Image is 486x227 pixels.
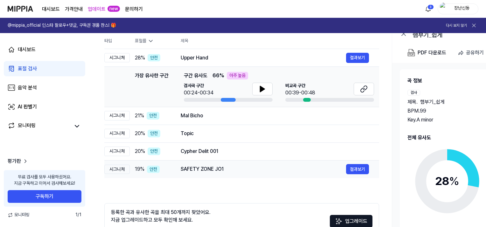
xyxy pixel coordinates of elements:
[135,72,169,102] div: 가장 유사한 구간
[346,53,369,63] button: 결과보기
[8,122,70,131] a: 모니터링
[346,164,369,174] button: 결과보기
[227,72,248,79] div: 아주 높음
[423,4,433,14] button: 알림3
[407,90,420,96] div: 검사
[438,3,478,14] button: profile장난신동
[446,23,467,28] button: 다시 보지 않기
[4,61,85,76] a: 표절 검사
[181,165,346,173] div: SAFETY ZONE JO1
[181,130,369,137] div: Topic
[18,84,37,92] div: 음악 분석
[111,209,211,224] div: 등록한 곡과 유사한 곡을 최대 50개까지 찾았어요. 지금 업그레이드하고 모두 확인해 보세요.
[104,129,130,138] div: 시그니처
[181,112,369,120] div: Mal Bicho
[449,5,474,12] div: 장난신동
[449,174,459,188] span: %
[14,174,75,186] div: 무료 검사를 모두 사용하셨어요. 지금 구독하고 이어서 검사해보세요!
[148,54,160,62] div: 안전
[8,212,30,218] span: 모니터링
[418,49,446,57] div: PDF 다운로드
[18,122,36,131] div: 모니터링
[18,65,37,72] div: 표절 검사
[135,165,144,173] span: 19 %
[330,220,372,226] a: Sparkles업그레이드
[181,33,379,49] th: 제목
[108,6,120,12] div: new
[75,212,81,218] span: 1 / 1
[104,53,130,63] div: 시그니처
[88,5,106,13] a: 업데이트
[335,217,343,225] img: Sparkles
[184,72,207,79] span: 구간 유사도
[466,49,484,57] div: 공유하기
[285,83,315,89] span: 비교곡 구간
[435,173,459,190] div: 28
[18,46,36,53] div: 대시보드
[406,46,448,59] button: PDF 다운로드
[147,112,159,120] div: 안전
[181,148,369,155] div: Cypher Delit 001
[104,147,130,156] div: 시그니처
[147,166,160,173] div: 안전
[4,42,85,57] a: 대시보드
[104,165,130,174] div: 시그니처
[18,103,37,111] div: AI 판별기
[4,99,85,114] a: AI 판별기
[135,38,170,44] div: 표절률
[42,5,60,13] a: 대시보드
[184,89,213,97] div: 00:24-00:34
[424,5,432,13] img: 알림
[4,80,85,95] a: 음악 분석
[407,49,415,57] img: PDF Download
[8,157,29,165] a: 평가판
[427,4,434,10] div: 3
[148,130,160,137] div: 안전
[104,33,130,49] th: 타입
[135,148,145,155] span: 20 %
[212,72,224,79] span: 66 %
[407,98,418,106] span: 제목 .
[181,54,346,62] div: Upper Hand
[8,157,21,165] span: 평가판
[104,111,130,120] div: 시그니처
[8,22,116,29] h1: @mippia_official 인스타 팔로우+댓글, 구독권 경품 찬스! 🎁
[420,98,445,106] span: 햄부기_쉽게
[8,190,81,203] button: 구독하기
[135,54,145,62] span: 28 %
[184,83,213,89] span: 검사곡 구간
[148,148,160,155] div: 안전
[285,89,315,97] div: 00:39-00:48
[125,5,143,13] a: 문의하기
[440,3,448,15] img: profile
[135,130,145,137] span: 20 %
[135,112,144,120] span: 21 %
[65,5,83,13] a: 가격안내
